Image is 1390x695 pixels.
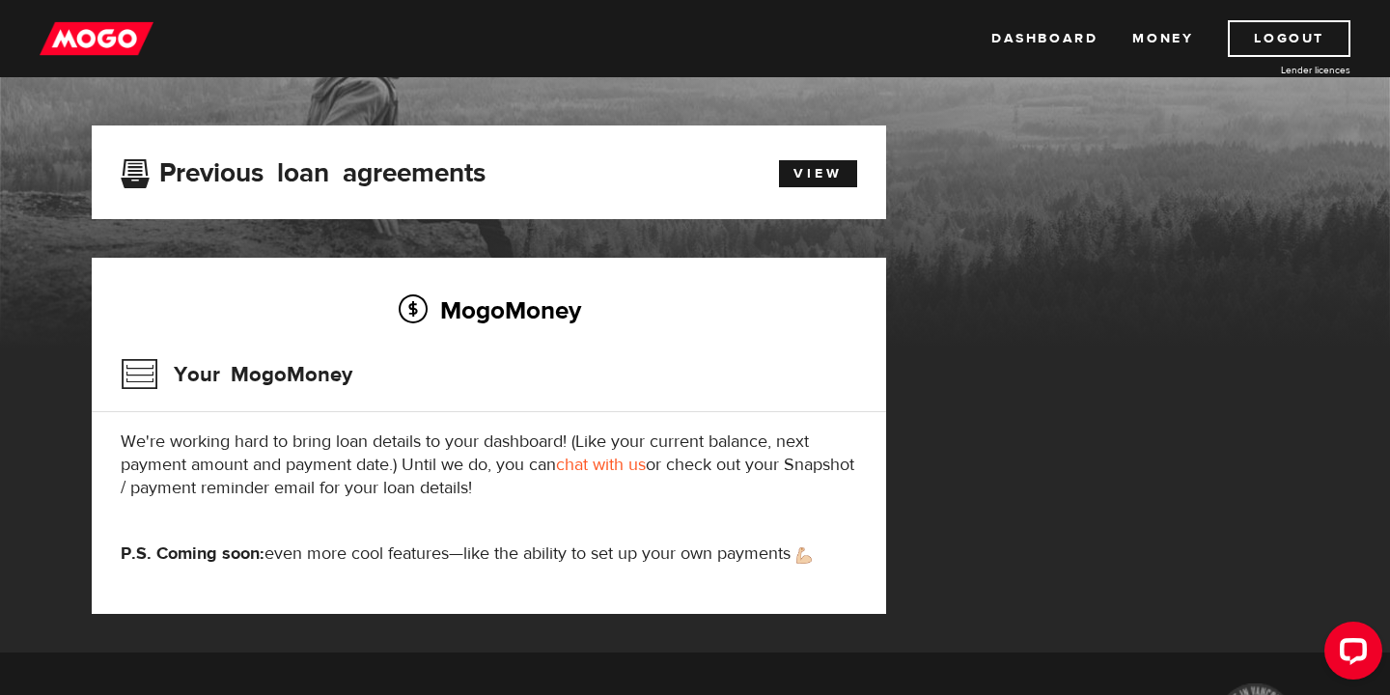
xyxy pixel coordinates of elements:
iframe: LiveChat chat widget [1309,614,1390,695]
p: even more cool features—like the ability to set up your own payments [121,542,857,566]
img: strong arm emoji [796,547,812,564]
a: Lender licences [1206,63,1350,77]
a: Logout [1228,20,1350,57]
a: Money [1132,20,1193,57]
a: View [779,160,857,187]
a: Dashboard [991,20,1098,57]
h3: Previous loan agreements [121,157,486,182]
h2: MogoMoney [121,290,857,330]
strong: P.S. Coming soon: [121,542,264,565]
a: chat with us [556,454,646,476]
h1: MogoMoney [92,42,1298,82]
h3: Your MogoMoney [121,349,352,400]
img: mogo_logo-11ee424be714fa7cbb0f0f49df9e16ec.png [40,20,153,57]
p: We're working hard to bring loan details to your dashboard! (Like your current balance, next paym... [121,431,857,500]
